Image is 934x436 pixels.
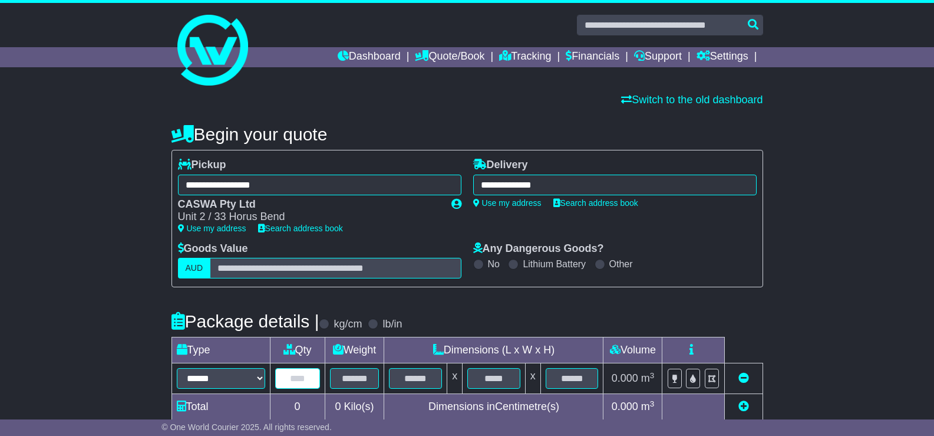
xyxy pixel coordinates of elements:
[603,337,662,363] td: Volume
[384,394,603,420] td: Dimensions in Centimetre(s)
[258,224,343,233] a: Search address book
[609,258,633,270] label: Other
[612,372,638,384] span: 0.000
[178,258,211,278] label: AUD
[473,242,604,255] label: Any Dangerous Goods?
[473,198,542,208] a: Use my address
[335,401,341,412] span: 0
[338,47,401,67] a: Dashboard
[384,337,603,363] td: Dimensions (L x W x H)
[499,47,551,67] a: Tracking
[171,124,763,144] h4: Begin your quote
[697,47,748,67] a: Settings
[178,159,226,172] label: Pickup
[171,394,270,420] td: Total
[325,394,384,420] td: Kilo(s)
[641,372,655,384] span: m
[566,47,619,67] a: Financials
[171,337,270,363] td: Type
[178,242,248,255] label: Goods Value
[473,159,528,172] label: Delivery
[621,94,763,106] a: Switch to the old dashboard
[553,198,638,208] a: Search address book
[650,371,655,380] sup: 3
[447,363,463,394] td: x
[178,211,440,224] div: Unit 2 / 33 Horus Bend
[650,399,655,408] sup: 3
[171,312,319,331] h4: Package details |
[612,401,638,412] span: 0.000
[161,422,332,432] span: © One World Courier 2025. All rights reserved.
[270,394,325,420] td: 0
[488,258,500,270] label: No
[325,337,384,363] td: Weight
[525,363,540,394] td: x
[334,318,362,331] label: kg/cm
[415,47,484,67] a: Quote/Book
[270,337,325,363] td: Qty
[382,318,402,331] label: lb/in
[738,372,749,384] a: Remove this item
[178,198,440,211] div: CASWA Pty Ltd
[634,47,682,67] a: Support
[178,224,246,233] a: Use my address
[738,401,749,412] a: Add new item
[523,258,586,270] label: Lithium Battery
[641,401,655,412] span: m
